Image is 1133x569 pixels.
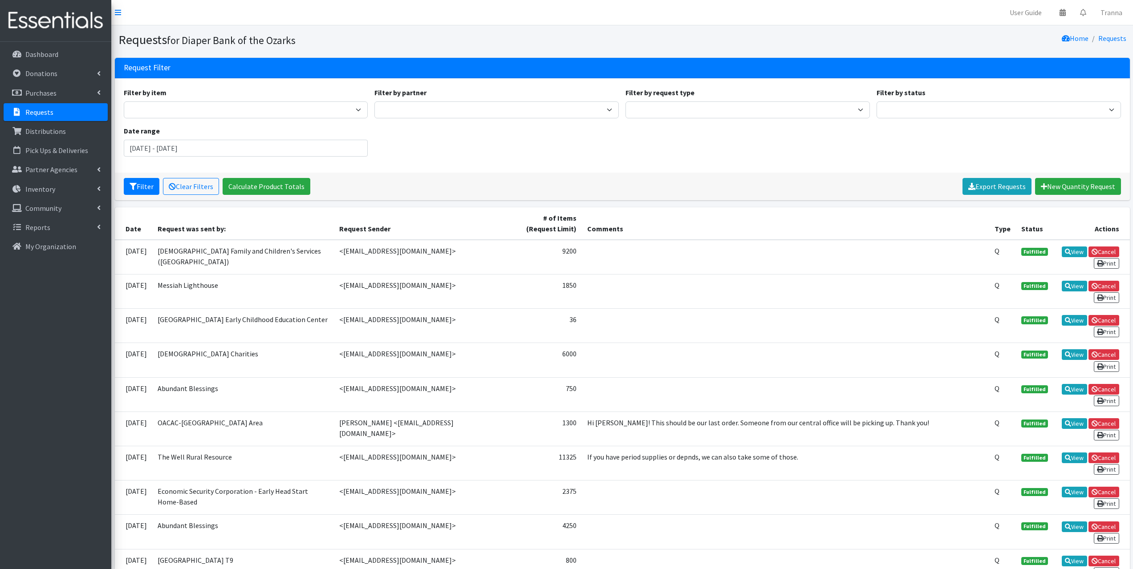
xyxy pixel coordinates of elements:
a: View [1062,349,1087,360]
td: OACAC-[GEOGRAPHIC_DATA] Area [152,412,334,446]
span: Fulfilled [1021,248,1048,256]
td: <[EMAIL_ADDRESS][DOMAIN_NAME]> [334,274,508,308]
span: Fulfilled [1021,282,1048,290]
a: Print [1094,533,1119,544]
abbr: Quantity [995,384,999,393]
a: Reports [4,218,108,236]
a: Cancel [1088,384,1119,395]
td: [DATE] [115,412,152,446]
small: for Diaper Bank of the Ozarks [167,34,296,47]
td: <[EMAIL_ADDRESS][DOMAIN_NAME]> [334,377,508,412]
a: Cancel [1088,521,1119,532]
td: Messiah Lighthouse [152,274,334,308]
a: Community [4,199,108,217]
a: View [1062,487,1087,497]
th: Request Sender [334,207,508,240]
td: 750 [508,377,582,412]
span: Fulfilled [1021,557,1048,565]
a: Clear Filters [163,178,219,195]
th: Actions [1053,207,1130,240]
td: [PERSON_NAME] <[EMAIL_ADDRESS][DOMAIN_NAME]> [334,412,508,446]
td: [DATE] [115,377,152,412]
a: View [1062,418,1087,429]
label: Filter by status [877,87,926,98]
td: 1300 [508,412,582,446]
td: <[EMAIL_ADDRESS][DOMAIN_NAME]> [334,240,508,274]
th: Date [115,207,152,240]
a: Donations [4,65,108,82]
a: View [1062,521,1087,532]
p: Purchases [25,89,57,97]
a: View [1062,556,1087,566]
abbr: Quantity [995,452,999,461]
a: Print [1094,361,1119,372]
td: <[EMAIL_ADDRESS][DOMAIN_NAME]> [334,446,508,480]
a: View [1062,452,1087,463]
p: Community [25,204,61,213]
td: <[EMAIL_ADDRESS][DOMAIN_NAME]> [334,309,508,343]
td: [DATE] [115,309,152,343]
td: 11325 [508,446,582,480]
a: Export Requests [962,178,1031,195]
input: January 1, 2011 - December 31, 2011 [124,140,368,157]
td: <[EMAIL_ADDRESS][DOMAIN_NAME]> [334,343,508,377]
td: The Well Rural Resource [152,446,334,480]
abbr: Quantity [995,281,999,290]
p: Partner Agencies [25,165,77,174]
button: Filter [124,178,159,195]
p: Reports [25,223,50,232]
a: Inventory [4,180,108,198]
a: Requests [1098,34,1126,43]
abbr: Quantity [995,349,999,358]
span: Fulfilled [1021,420,1048,428]
td: If you have period supplies or depnds, we can also take some of those. [582,446,989,480]
a: Distributions [4,122,108,140]
a: New Quantity Request [1035,178,1121,195]
a: Cancel [1088,418,1119,429]
abbr: Quantity [995,521,999,530]
a: Cancel [1088,281,1119,291]
th: Status [1016,207,1053,240]
span: Fulfilled [1021,351,1048,359]
p: Distributions [25,127,66,136]
th: Comments [582,207,989,240]
a: Cancel [1088,487,1119,497]
a: Calculate Product Totals [223,178,310,195]
a: Home [1062,34,1088,43]
a: Cancel [1088,452,1119,463]
td: 2375 [508,480,582,515]
a: Requests [4,103,108,121]
span: Fulfilled [1021,488,1048,496]
abbr: Quantity [995,246,999,255]
a: Print [1094,292,1119,303]
span: Fulfilled [1021,385,1048,393]
img: HumanEssentials [4,6,108,36]
span: Fulfilled [1021,454,1048,462]
td: 4250 [508,515,582,549]
td: <[EMAIL_ADDRESS][DOMAIN_NAME]> [334,480,508,515]
td: 9200 [508,240,582,274]
p: Pick Ups & Deliveries [25,146,88,155]
a: Print [1094,327,1119,337]
th: Request was sent by: [152,207,334,240]
h3: Request Filter [124,63,171,73]
td: [DATE] [115,343,152,377]
a: Cancel [1088,556,1119,566]
a: Print [1094,430,1119,440]
td: [DEMOGRAPHIC_DATA] Charities [152,343,334,377]
p: Inventory [25,185,55,194]
th: Type [989,207,1016,240]
a: Cancel [1088,246,1119,257]
abbr: Quantity [995,487,999,496]
td: Abundant Blessings [152,377,334,412]
abbr: Quantity [995,556,999,565]
label: Date range [124,125,160,136]
a: Print [1094,464,1119,475]
p: Requests [25,108,53,117]
abbr: Quantity [995,315,999,324]
a: Pick Ups & Deliveries [4,141,108,159]
td: [DATE] [115,480,152,515]
p: Donations [25,69,57,78]
a: Print [1094,498,1119,509]
td: [DATE] [115,240,152,274]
